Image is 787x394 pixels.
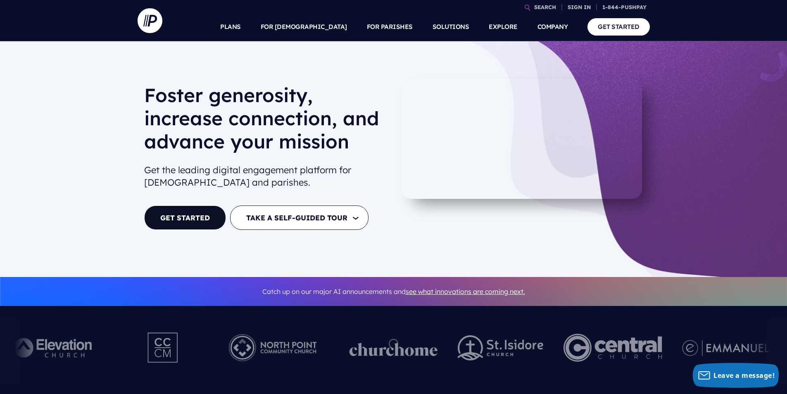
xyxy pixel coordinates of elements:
[367,12,413,41] a: FOR PARISHES
[144,84,387,160] h1: Foster generosity, increase connection, and advance your mission
[433,12,469,41] a: SOLUTIONS
[564,325,662,370] img: Central Church Henderson NV
[537,12,568,41] a: COMPANY
[713,371,775,380] span: Leave a message!
[587,18,650,35] a: GET STARTED
[216,325,330,370] img: Pushpay_Logo__NorthPoint
[144,205,226,230] a: GET STARTED
[406,287,525,296] a: see what innovations are coming next.
[693,363,779,388] button: Leave a message!
[131,325,196,370] img: Pushpay_Logo__CCM
[261,12,347,41] a: FOR [DEMOGRAPHIC_DATA]
[489,12,518,41] a: EXPLORE
[220,12,241,41] a: PLANS
[144,282,643,301] p: Catch up on our major AI announcements and
[350,339,438,356] img: pp_logos_1
[230,205,369,230] button: TAKE A SELF-GUIDED TOUR
[458,335,544,361] img: pp_logos_2
[144,160,387,193] h2: Get the leading digital engagement platform for [DEMOGRAPHIC_DATA] and parishes.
